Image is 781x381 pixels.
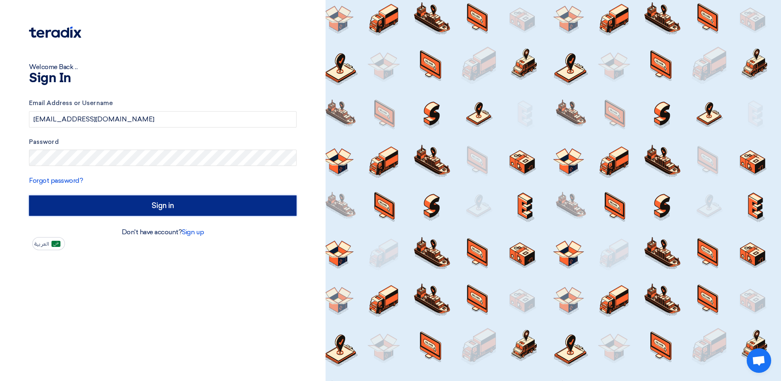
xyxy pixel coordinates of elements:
[29,177,83,184] a: Forgot password?
[29,27,81,38] img: Teradix logo
[34,241,49,247] span: العربية
[29,99,297,108] label: Email Address or Username
[51,241,60,247] img: ar-AR.png
[29,195,297,216] input: Sign in
[29,111,297,128] input: Enter your business email or username
[29,62,297,72] div: Welcome Back ...
[29,72,297,85] h1: Sign In
[29,227,297,237] div: Don't have account?
[747,348,771,373] div: Open chat
[29,137,297,147] label: Password
[182,228,204,236] a: Sign up
[32,237,65,250] button: العربية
